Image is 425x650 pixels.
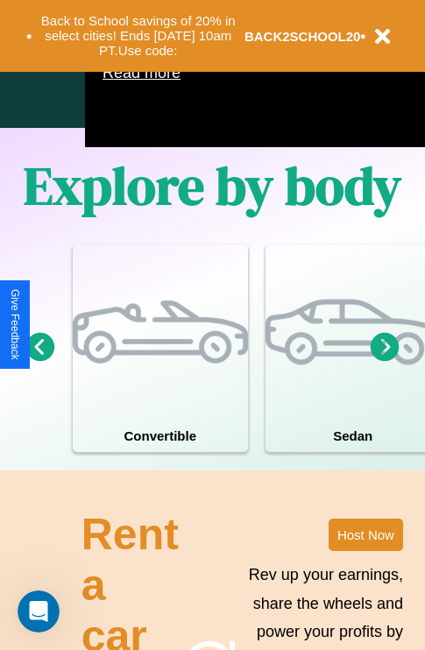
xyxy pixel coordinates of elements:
[329,519,403,551] button: Host Now
[9,289,21,360] div: Give Feedback
[73,420,248,452] h4: Convertible
[32,9,244,63] button: Back to School savings of 20% in select cities! Ends [DATE] 10am PT.Use code:
[18,590,60,632] iframe: Intercom live chat
[244,29,361,44] b: BACK2SCHOOL20
[24,150,401,222] h1: Explore by body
